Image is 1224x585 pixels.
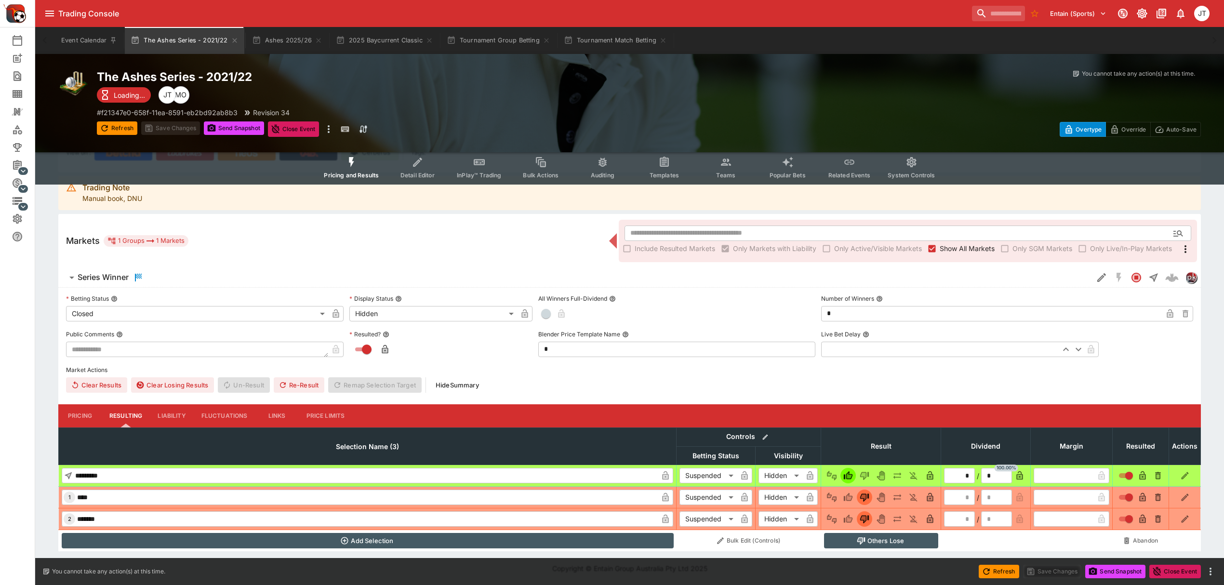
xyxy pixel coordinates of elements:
button: Series Winner [58,268,1093,287]
button: The Ashes Series - 2021/22 [125,27,244,54]
p: You cannot take any action(s) at this time. [1082,69,1195,78]
button: Others Lose [824,533,938,548]
svg: More [1180,243,1191,255]
button: Open [1170,225,1187,242]
div: Infrastructure [12,195,39,207]
div: Closed [66,306,328,321]
button: Event Calendar [55,27,123,54]
button: Not Set [824,511,839,527]
span: Show All Markets [940,243,995,253]
div: Joshua Thomson [1194,6,1210,21]
span: Pricing and Results [324,172,379,179]
button: Re-Result [274,377,324,393]
h2: Copy To Clipboard [97,69,649,84]
button: Tournament Match Betting [558,27,673,54]
span: System Controls [888,172,935,179]
button: Liability [150,404,193,427]
button: Lose [857,468,872,483]
button: Select Tenant [1044,6,1112,21]
button: Bulk Edit (Controls) [679,533,818,548]
h6: Series Winner [78,272,129,282]
span: Un-Result [218,377,269,393]
button: Override [1105,122,1150,137]
span: InPlay™ Trading [457,172,501,179]
span: Only Markets with Liability [733,243,816,253]
button: No Bookmarks [1027,6,1042,21]
div: Event type filters [316,150,943,185]
button: Tournament Group Betting [441,27,556,54]
button: Refresh [979,565,1019,578]
span: Bulk Actions [523,172,559,179]
div: Hidden [758,468,802,483]
div: Start From [1060,122,1201,137]
button: Clear Results [66,377,127,393]
th: Result [821,427,941,465]
button: Links [255,404,299,427]
span: Only Live/In-Play Markets [1090,243,1172,253]
button: Resulted? [383,331,389,338]
button: Close Event [1149,565,1201,578]
p: Auto-Save [1166,124,1197,134]
button: Send Snapshot [1085,565,1145,578]
span: Related Events [828,172,870,179]
div: / [977,492,979,503]
span: 2 [66,516,73,522]
button: Connected to PK [1114,5,1131,22]
p: Resulted? [349,330,381,338]
button: Not Set [824,468,839,483]
div: Help & Support [12,231,39,242]
p: Public Comments [66,330,114,338]
button: Betting Status [111,295,118,302]
span: 1 [67,494,73,501]
button: Win [840,511,856,527]
button: Resulting [102,404,150,427]
button: Bulk edit [759,431,772,443]
button: HideSummary [430,377,485,393]
h5: Markets [66,235,100,246]
button: Close Event [268,121,319,137]
input: search [972,6,1025,21]
th: Dividend [941,427,1031,465]
span: Include Resulted Markets [635,243,715,253]
span: Templates [650,172,679,179]
button: Closed [1128,269,1145,286]
div: Suspended [679,490,737,505]
button: Push [890,468,905,483]
span: Betting Status [682,450,750,462]
button: Lose [857,490,872,505]
button: Blender Price Template Name [622,331,629,338]
button: Pricing [58,404,102,427]
div: / [977,471,979,481]
p: Revision 34 [253,107,290,118]
button: Lose [857,511,872,527]
th: Actions [1169,427,1201,465]
button: Clear Losing Results [131,377,214,393]
img: pricekinetics [1186,272,1197,283]
div: / [977,514,979,524]
p: Overtype [1076,124,1102,134]
div: Suspended [679,468,737,483]
button: 2025 Baycurrent Classic [330,27,439,54]
button: Live Bet Delay [863,331,869,338]
span: Only SGM Markets [1012,243,1072,253]
button: Public Comments [116,331,123,338]
p: You cannot take any action(s) at this time. [52,567,165,576]
button: Refresh [97,121,137,135]
span: Teams [716,172,735,179]
div: Matthew Oliver [172,86,189,104]
button: Eliminated In Play [906,468,921,483]
div: Hidden [758,490,802,505]
span: Detail Editor [400,172,435,179]
label: Market Actions [66,363,1193,377]
div: New Event [12,53,39,64]
p: Blender Price Template Name [538,330,620,338]
button: Ashes 2025/26 [246,27,328,54]
button: more [323,121,334,137]
div: Manual book, DNU [82,179,142,207]
button: Documentation [1153,5,1170,22]
div: Management [12,160,39,171]
button: Eliminated In Play [906,490,921,505]
div: System Settings [12,213,39,225]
